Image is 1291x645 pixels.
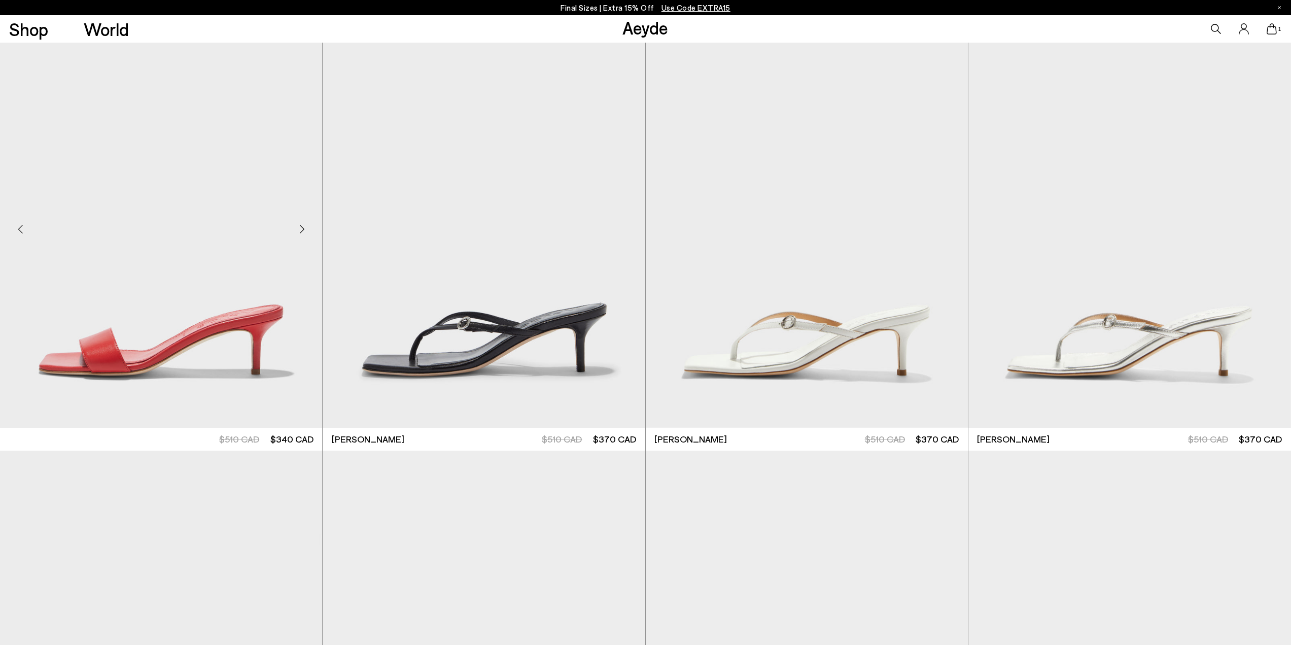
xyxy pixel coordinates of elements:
[593,433,636,445] span: $370 CAD
[968,23,1291,428] img: Leigh Leather Toe-Post Sandals
[9,20,48,38] a: Shop
[865,433,905,445] span: $510 CAD
[1188,433,1228,445] span: $510 CAD
[332,433,404,446] span: [PERSON_NAME]
[646,428,968,451] a: [PERSON_NAME] $510 CAD $370 CAD
[968,23,1291,428] div: 1 / 6
[542,433,582,445] span: $510 CAD
[561,2,730,14] p: Final Sizes | Extra 15% Off
[1239,433,1282,445] span: $370 CAD
[968,23,1290,428] div: 2 / 6
[646,23,968,428] a: 6 / 6 1 / 6 2 / 6 3 / 6 4 / 6 5 / 6 6 / 6 1 / 6 Next slide Previous slide
[661,3,730,12] span: Navigate to /collections/ss25-final-sizes
[968,428,1291,451] a: [PERSON_NAME] $510 CAD $370 CAD
[916,433,959,445] span: $370 CAD
[84,20,129,38] a: World
[968,23,1290,428] img: Leigh Leather Toe-Post Sandals
[323,23,645,428] img: Leigh Leather Toe-Post Sandals
[323,428,645,451] a: [PERSON_NAME] $510 CAD $370 CAD
[654,433,727,446] span: [PERSON_NAME]
[1277,26,1282,32] span: 1
[1267,23,1277,35] a: 1
[270,433,313,445] span: $340 CAD
[622,17,668,38] a: Aeyde
[219,433,259,445] span: $510 CAD
[646,23,968,428] div: 1 / 6
[646,23,968,428] img: Leigh Leather Toe-Post Sandals
[977,433,1050,446] span: [PERSON_NAME]
[968,23,1291,428] a: 6 / 6 1 / 6 2 / 6 3 / 6 4 / 6 5 / 6 6 / 6 1 / 6 Next slide Previous slide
